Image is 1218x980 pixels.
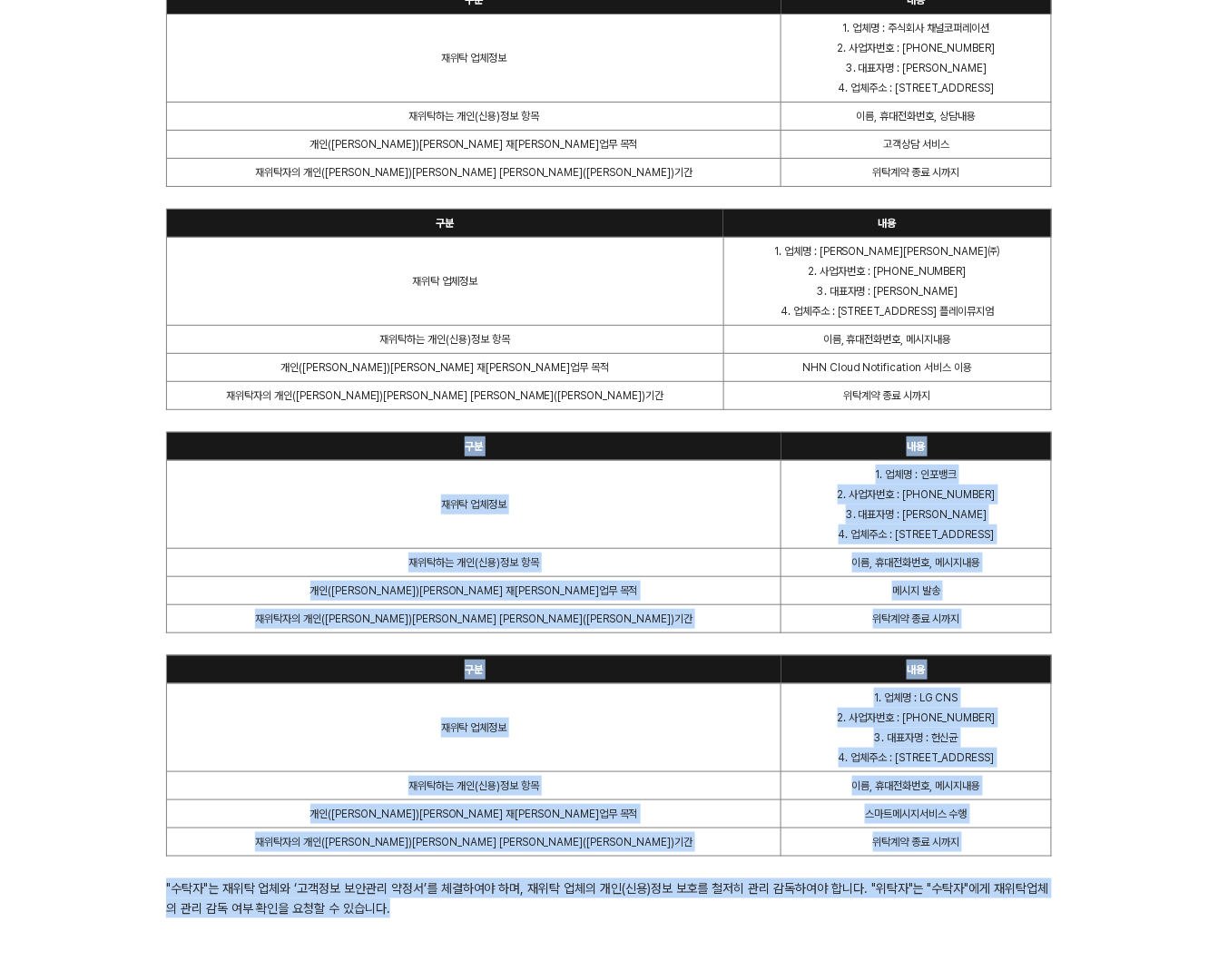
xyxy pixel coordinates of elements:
[723,353,1051,381] td: NHN Cloud Notification 서비스 이용
[789,78,1044,98] p: 4. 업체주소 : [STREET_ADDRESS]
[167,828,781,856] td: 재위탁자의 개인([PERSON_NAME])[PERSON_NAME] [PERSON_NAME]([PERSON_NAME])기간
[167,209,724,237] th: 구분
[167,576,781,604] td: 개인([PERSON_NAME])[PERSON_NAME] 재[PERSON_NAME]업무 목적
[723,325,1051,353] td: 이름, 휴대전화번호, 메시지내용
[167,548,781,576] td: 재위탁하는 개인(신용)정보 항목
[789,688,1044,708] p: 1. 업체명 : LG CNS
[167,158,781,186] td: 재위탁자의 개인([PERSON_NAME])[PERSON_NAME] [PERSON_NAME]([PERSON_NAME])기간
[167,683,781,771] td: 재위탁 업체정보
[789,58,1044,78] p: 3. 대표자명 : [PERSON_NAME]
[789,728,1044,748] p: 3. 대표자명 : 헌신균
[781,828,1052,856] td: 위탁계약 종료 시까지
[781,576,1052,604] td: 메시지 발송
[167,771,781,799] td: 재위탁하는 개인(신용)정보 항목
[781,604,1052,632] td: 위탁계약 종료 시까지
[789,748,1044,768] p: 4. 업체주소 : [STREET_ADDRESS]
[781,432,1052,460] th: 내용
[781,158,1052,186] td: 위탁계약 종료 시까지
[167,130,781,158] td: 개인([PERSON_NAME])[PERSON_NAME] 재[PERSON_NAME]업무 목적
[167,460,781,548] td: 재위탁 업체정보
[789,38,1044,58] p: 2. 사업자번호 : [PHONE_NUMBER]
[167,102,781,130] td: 재위탁하는 개인(신용)정보 항목
[781,102,1052,130] td: 이름, 휴대전화번호, 상담내용
[789,505,1044,524] p: 3. 대표자명 : [PERSON_NAME]
[732,301,1044,321] p: 4. 업체주소 : [STREET_ADDRESS] 플레이뮤지엄
[723,381,1051,409] td: 위탁계약 종료 시까지
[781,655,1052,683] th: 내용
[789,524,1044,544] p: 4. 업체주소 : [STREET_ADDRESS]
[781,799,1052,828] td: 스마트메시지서비스 수행
[732,281,1044,301] p: 3. 대표자명 : [PERSON_NAME]
[789,18,1044,38] p: 1. 업체명 : 주식회사 채널코퍼레이션
[723,209,1051,237] th: 내용
[789,708,1044,728] p: 2. 사업자번호 : [PHONE_NUMBER]
[167,381,724,409] td: 재위탁자의 개인([PERSON_NAME])[PERSON_NAME] [PERSON_NAME]([PERSON_NAME])기간
[732,261,1044,281] p: 2. 사업자번호 : [PHONE_NUMBER]
[732,241,1044,261] p: 1. 업체명 : [PERSON_NAME][PERSON_NAME]㈜
[167,655,781,683] th: 구분
[781,130,1052,158] td: 고객상담 서비스
[167,353,724,381] td: 개인([PERSON_NAME])[PERSON_NAME] 재[PERSON_NAME]업무 목적
[789,485,1044,505] p: 2. 사업자번호 : [PHONE_NUMBER]
[789,465,1044,485] p: 1. 업체명 : 인포뱅크
[167,432,781,460] th: 구분
[166,878,1052,918] div: "수탁자"는 재위탁 업체와 ‘고객정보 보안관리 약정서’를 체결하여야 하며, 재위탁 업체의 개인(신용)정보 보호를 철저히 관리 감독하여야 합니다. "위탁자"는 "수탁자"에게 재...
[167,604,781,632] td: 재위탁자의 개인([PERSON_NAME])[PERSON_NAME] [PERSON_NAME]([PERSON_NAME])기간
[781,548,1052,576] td: 이름, 휴대전화번호, 메시지내용
[167,799,781,828] td: 개인([PERSON_NAME])[PERSON_NAME] 재[PERSON_NAME]업무 목적
[781,771,1052,799] td: 이름, 휴대전화번호, 메시지내용
[167,237,724,325] td: 재위탁 업체정보
[167,325,724,353] td: 재위탁하는 개인(신용)정보 항목
[167,14,781,102] td: 재위탁 업체정보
